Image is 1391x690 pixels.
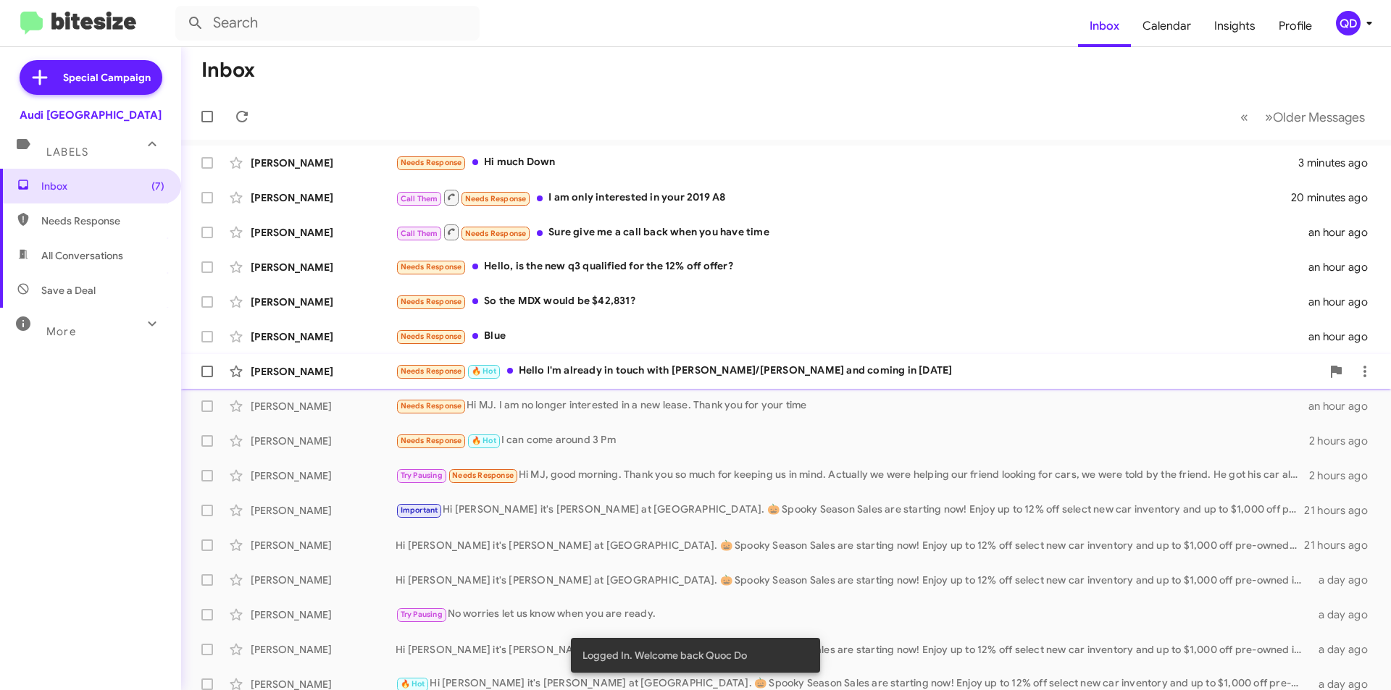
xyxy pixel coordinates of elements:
div: an hour ago [1308,399,1379,413]
div: Hi [PERSON_NAME] it's [PERSON_NAME] at [GEOGRAPHIC_DATA]. 🎃 Spooky Season Sales are starting now!... [396,502,1304,518]
a: Inbox [1078,5,1131,47]
div: [PERSON_NAME] [251,399,396,413]
div: [PERSON_NAME] [251,295,396,309]
nav: Page navigation example [1232,102,1374,132]
span: Needs Response [465,229,527,238]
div: [PERSON_NAME] [251,225,396,240]
div: Audi [GEOGRAPHIC_DATA] [20,108,162,122]
span: Try Pausing [401,471,443,480]
div: an hour ago [1308,225,1379,240]
div: QD [1336,11,1361,35]
div: 2 hours ago [1309,468,1379,483]
div: I can come around 3 Pm [396,432,1309,449]
h1: Inbox [201,59,255,82]
div: So the MDX would be $42,831? [396,293,1308,310]
div: [PERSON_NAME] [251,434,396,448]
a: Profile [1267,5,1324,47]
span: Needs Response [401,366,462,376]
span: Needs Response [452,471,514,480]
span: 🔥 Hot [472,366,496,376]
span: 🔥 Hot [401,679,425,689]
span: Labels [46,146,88,159]
button: QD [1324,11,1375,35]
div: an hour ago [1308,329,1379,344]
div: Hi much Down [396,154,1298,171]
div: Hello, is the new q3 qualified for the 12% off offer? [396,258,1308,275]
span: Needs Response [401,262,462,272]
div: 3 minutes ago [1298,156,1379,170]
span: Call Them [401,229,438,238]
div: Hi MJ. I am no longer interested in a new lease. Thank you for your time [396,397,1308,414]
span: Needs Response [465,194,527,203]
div: [PERSON_NAME] [251,190,396,205]
span: Special Campaign [63,70,151,85]
div: 2 hours ago [1309,434,1379,448]
span: Call Them [401,194,438,203]
button: Next [1256,102,1374,132]
div: a day ago [1310,642,1379,657]
div: [PERSON_NAME] [251,503,396,518]
div: [PERSON_NAME] [251,364,396,379]
div: Hi [PERSON_NAME] it's [PERSON_NAME] at [GEOGRAPHIC_DATA]. 🎃 Spooky Season Sales are starting now!... [396,573,1310,587]
div: [PERSON_NAME] [251,538,396,552]
button: Previous [1232,102,1257,132]
div: 20 minutes ago [1292,190,1379,205]
span: Needs Response [401,401,462,411]
div: [PERSON_NAME] [251,607,396,622]
span: Try Pausing [401,610,443,619]
span: Inbox [41,179,164,193]
div: Blue [396,328,1308,345]
span: » [1265,108,1273,126]
span: « [1240,108,1248,126]
span: Needs Response [401,436,462,445]
div: No worries let us know when you are ready. [396,606,1310,623]
div: a day ago [1310,607,1379,622]
div: [PERSON_NAME] [251,642,396,657]
span: Older Messages [1273,109,1365,125]
span: More [46,325,76,338]
div: Hi [PERSON_NAME] it's [PERSON_NAME] at [GEOGRAPHIC_DATA]. 🎃 Spooky Season Sales are starting now!... [396,642,1310,657]
div: [PERSON_NAME] [251,329,396,344]
div: Sure give me a call back when you have time [396,223,1308,241]
div: [PERSON_NAME] [251,156,396,170]
div: 21 hours ago [1304,538,1379,552]
div: 21 hours ago [1304,503,1379,518]
span: Logged In. Welcome back Quoc Do [582,648,747,662]
div: a day ago [1310,573,1379,587]
input: Search [175,6,480,41]
div: [PERSON_NAME] [251,468,396,483]
span: Needs Response [41,214,164,228]
div: an hour ago [1308,295,1379,309]
span: Needs Response [401,332,462,341]
div: Hi [PERSON_NAME] it's [PERSON_NAME] at [GEOGRAPHIC_DATA]. 🎃 Spooky Season Sales are starting now!... [396,538,1304,552]
span: All Conversations [41,248,123,263]
span: 🔥 Hot [472,436,496,445]
div: Hello I'm already in touch with [PERSON_NAME]/[PERSON_NAME] and coming in [DATE] [396,363,1321,379]
a: Insights [1203,5,1267,47]
div: an hour ago [1308,260,1379,274]
span: Needs Response [401,297,462,306]
a: Calendar [1131,5,1203,47]
span: Save a Deal [41,283,96,298]
a: Special Campaign [20,60,162,95]
span: Needs Response [401,158,462,167]
div: [PERSON_NAME] [251,573,396,587]
div: I am only interested in your 2019 A8 [396,188,1292,206]
span: Important [401,505,438,515]
span: (7) [151,179,164,193]
div: Hi MJ, good morning. Thank you so much for keeping us in mind. Actually we were helping our frien... [396,467,1309,484]
div: [PERSON_NAME] [251,260,396,274]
